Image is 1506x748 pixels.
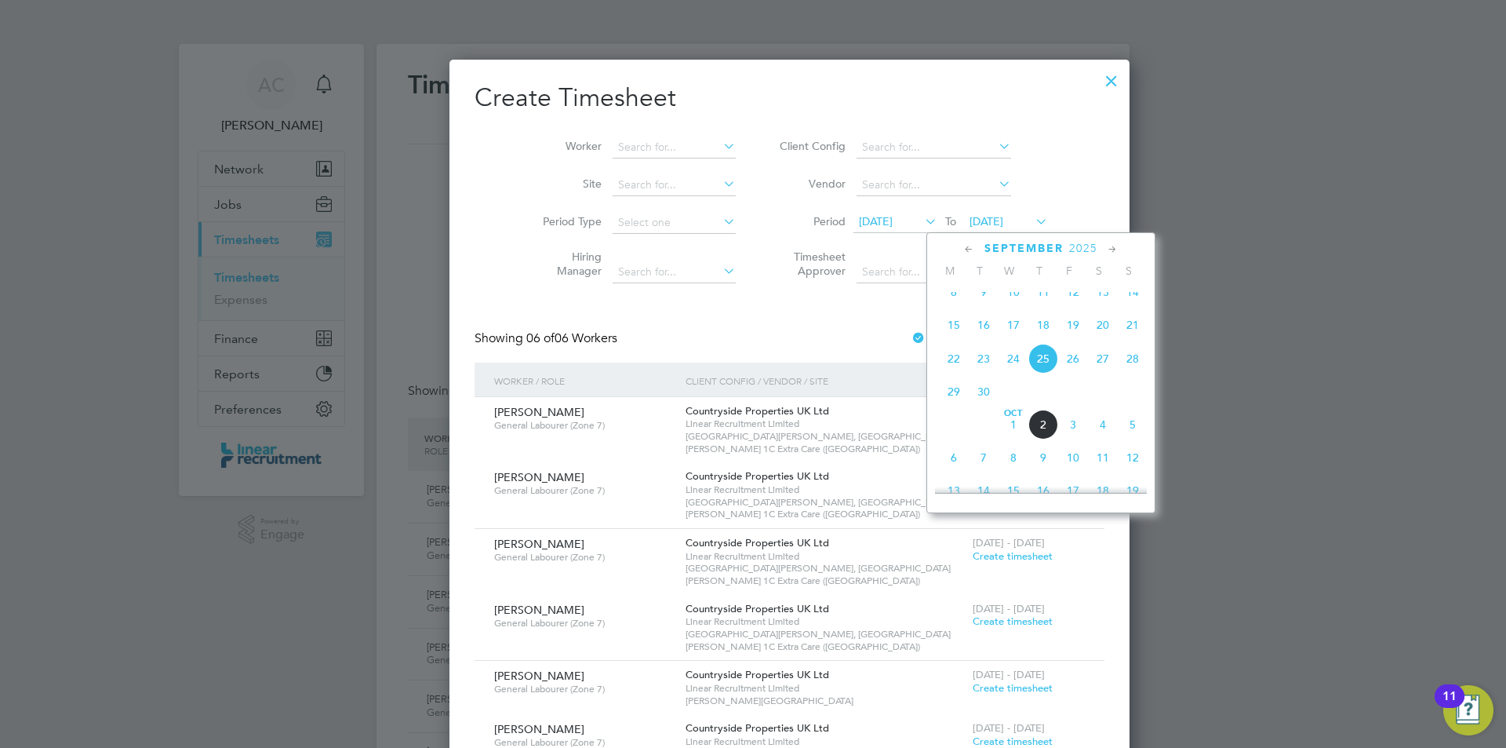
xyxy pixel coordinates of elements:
[995,264,1024,278] span: W
[965,264,995,278] span: T
[857,137,1011,159] input: Search for...
[1088,410,1118,440] span: 4
[1088,476,1118,505] span: 18
[494,484,674,497] span: General Labourer (Zone 7)
[686,536,829,549] span: Countryside Properties UK Ltd
[969,344,999,374] span: 23
[686,496,965,520] span: [GEOGRAPHIC_DATA][PERSON_NAME], [GEOGRAPHIC_DATA][PERSON_NAME] 1C Extra Care ([GEOGRAPHIC_DATA])
[775,250,846,278] label: Timesheet Approver
[1443,685,1493,735] button: Open Resource Center, 11 new notifications
[973,602,1045,615] span: [DATE] - [DATE]
[686,430,965,454] span: [GEOGRAPHIC_DATA][PERSON_NAME], [GEOGRAPHIC_DATA][PERSON_NAME] 1C Extra Care ([GEOGRAPHIC_DATA])
[494,722,584,736] span: [PERSON_NAME]
[939,344,969,374] span: 22
[686,562,965,586] span: [GEOGRAPHIC_DATA][PERSON_NAME], [GEOGRAPHIC_DATA][PERSON_NAME] 1C Extra Care ([GEOGRAPHIC_DATA])
[1058,476,1088,505] span: 17
[686,469,829,483] span: Countryside Properties UK Ltd
[686,418,965,430] span: Linear Recruitment Limited
[973,681,1053,695] span: Create timesheet
[1024,264,1054,278] span: T
[935,264,965,278] span: M
[973,549,1053,563] span: Create timesheet
[1058,443,1088,473] span: 10
[775,214,846,228] label: Period
[531,139,602,153] label: Worker
[682,363,969,399] div: Client Config / Vendor / Site
[999,476,1028,505] span: 15
[911,330,1070,346] label: Hide created timesheets
[475,330,620,347] div: Showing
[686,550,965,563] span: Linear Recruitment Limited
[1442,696,1457,717] div: 11
[1088,277,1118,307] span: 13
[686,602,829,615] span: Countryside Properties UK Ltd
[939,443,969,473] span: 6
[1118,277,1148,307] span: 14
[686,628,965,652] span: [GEOGRAPHIC_DATA][PERSON_NAME], [GEOGRAPHIC_DATA][PERSON_NAME] 1C Extra Care ([GEOGRAPHIC_DATA])
[999,443,1028,473] span: 8
[613,261,736,283] input: Search for...
[984,242,1064,255] span: September
[1028,277,1058,307] span: 11
[999,410,1028,418] span: Oct
[475,82,1104,115] h2: Create Timesheet
[613,212,736,234] input: Select one
[1028,443,1058,473] span: 9
[999,310,1028,340] span: 17
[939,310,969,340] span: 15
[531,177,602,191] label: Site
[1118,443,1148,473] span: 12
[857,261,1011,283] input: Search for...
[531,250,602,278] label: Hiring Manager
[973,536,1045,549] span: [DATE] - [DATE]
[973,615,1053,628] span: Create timesheet
[494,419,674,432] span: General Labourer (Zone 7)
[531,214,602,228] label: Period Type
[686,483,965,496] span: Linear Recruitment Limited
[1058,310,1088,340] span: 19
[686,695,965,707] span: [PERSON_NAME][GEOGRAPHIC_DATA]
[686,721,829,735] span: Countryside Properties UK Ltd
[613,137,736,159] input: Search for...
[999,277,1028,307] span: 10
[1088,310,1118,340] span: 20
[1058,344,1088,374] span: 26
[490,363,682,399] div: Worker / Role
[686,615,965,628] span: Linear Recruitment Limited
[494,470,584,484] span: [PERSON_NAME]
[494,405,584,419] span: [PERSON_NAME]
[939,476,969,505] span: 13
[1118,344,1148,374] span: 28
[939,377,969,407] span: 29
[969,277,999,307] span: 9
[686,668,829,681] span: Countryside Properties UK Ltd
[526,330,555,346] span: 06 of
[1028,344,1058,374] span: 25
[494,683,674,695] span: General Labourer (Zone 7)
[1054,264,1084,278] span: F
[1118,410,1148,440] span: 5
[859,214,893,228] span: [DATE]
[1069,242,1097,255] span: 2025
[1118,476,1148,505] span: 19
[1058,277,1088,307] span: 12
[686,404,829,418] span: Countryside Properties UK Ltd
[1028,476,1058,505] span: 16
[969,214,1003,228] span: [DATE]
[973,668,1045,681] span: [DATE] - [DATE]
[939,277,969,307] span: 8
[686,682,965,695] span: Linear Recruitment Limited
[969,443,999,473] span: 7
[969,476,999,505] span: 14
[973,721,1045,735] span: [DATE] - [DATE]
[999,344,1028,374] span: 24
[686,735,965,748] span: Linear Recruitment Limited
[1028,310,1058,340] span: 18
[973,735,1053,748] span: Create timesheet
[1088,443,1118,473] span: 11
[857,174,1011,196] input: Search for...
[494,669,584,683] span: [PERSON_NAME]
[940,211,961,232] span: To
[494,603,584,617] span: [PERSON_NAME]
[1028,410,1058,440] span: 2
